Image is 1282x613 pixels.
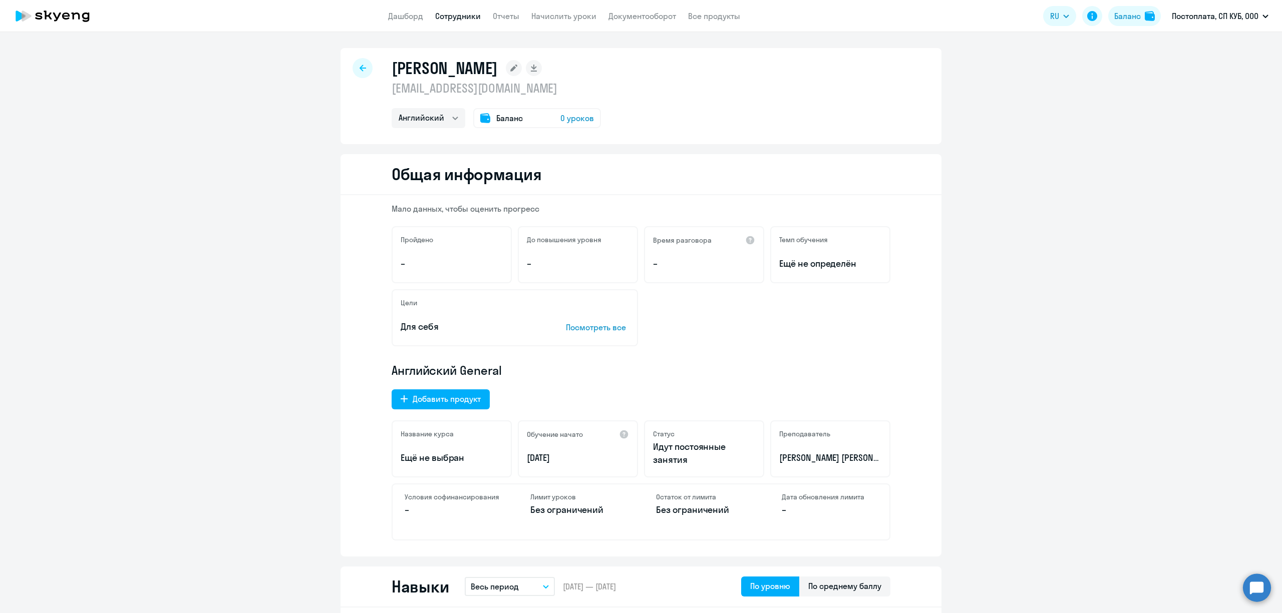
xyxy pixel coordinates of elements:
[779,257,881,270] span: Ещё не определён
[653,429,675,438] h5: Статус
[653,440,755,466] p: Идут постоянные занятия
[1050,10,1059,22] span: RU
[401,235,433,244] h5: Пройдено
[688,11,740,21] a: Все продукты
[527,235,601,244] h5: До повышения уровня
[496,112,523,124] span: Баланс
[566,321,629,333] p: Посмотреть все
[465,577,555,596] button: Весь период
[1167,4,1273,28] button: Постоплата, СП КУБ, ООО
[779,235,828,244] h5: Темп обучения
[392,389,490,409] button: Добавить продукт
[782,492,877,501] h4: Дата обновления лимита
[401,320,535,333] p: Для себя
[656,503,752,516] p: Без ограничений
[392,164,541,184] h2: Общая информация
[560,112,594,124] span: 0 уроков
[392,203,890,214] p: Мало данных, чтобы оценить прогресс
[531,11,596,21] a: Начислить уроки
[563,581,616,592] span: [DATE] — [DATE]
[656,492,752,501] h4: Остаток от лимита
[653,257,755,270] p: –
[527,257,629,270] p: –
[527,451,629,464] p: [DATE]
[779,451,881,464] p: [PERSON_NAME] [PERSON_NAME]
[388,11,423,21] a: Дашборд
[1043,6,1076,26] button: RU
[401,298,417,307] h5: Цели
[530,492,626,501] h4: Лимит уроков
[392,576,449,596] h2: Навыки
[405,503,500,516] p: –
[608,11,676,21] a: Документооборот
[1108,6,1161,26] button: Балансbalance
[779,429,830,438] h5: Преподаватель
[471,580,519,592] p: Весь период
[401,257,503,270] p: –
[1172,10,1258,22] p: Постоплата, СП КУБ, ООО
[392,58,498,78] h1: [PERSON_NAME]
[653,236,712,245] h5: Время разговора
[1114,10,1141,22] div: Баланс
[527,430,583,439] h5: Обучение начато
[1145,11,1155,21] img: balance
[401,429,454,438] h5: Название курса
[808,580,881,592] div: По среднему баллу
[392,362,502,378] span: Английский General
[392,80,601,96] p: [EMAIL_ADDRESS][DOMAIN_NAME]
[435,11,481,21] a: Сотрудники
[750,580,790,592] div: По уровню
[493,11,519,21] a: Отчеты
[405,492,500,501] h4: Условия софинансирования
[401,451,503,464] p: Ещё не выбран
[530,503,626,516] p: Без ограничений
[413,393,481,405] div: Добавить продукт
[782,503,877,516] p: –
